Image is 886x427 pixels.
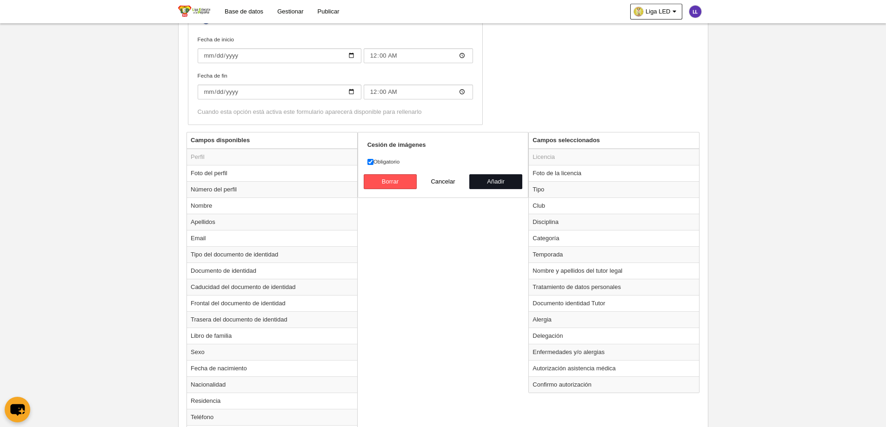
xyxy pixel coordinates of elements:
label: Fecha de inicio [198,35,473,63]
td: Fecha de nacimiento [187,360,357,376]
button: Cancelar [417,174,470,189]
td: Delegación [529,328,699,344]
td: Documento identidad Tutor [529,295,699,311]
img: Oa3ElrZntIAI.30x30.jpg [634,7,643,16]
td: Email [187,230,357,246]
td: Nombre [187,197,357,214]
td: Número del perfil [187,181,357,197]
td: Categoría [529,230,699,246]
td: Enfermedades y/o alergias [529,344,699,360]
img: c2l6ZT0zMHgzMCZmcz05JnRleHQ9TEwmYmc9NWUzNWIx.png [689,6,701,18]
td: Perfil [187,149,357,165]
td: Residencia [187,393,357,409]
td: Autorización asistencia médica [529,360,699,376]
td: Disciplina [529,214,699,230]
button: chat-button [5,397,30,422]
input: Fecha de inicio [364,48,473,63]
td: Teléfono [187,409,357,425]
td: Nombre y apellidos del tutor legal [529,263,699,279]
th: Campos disponibles [187,132,357,149]
td: Sexo [187,344,357,360]
td: Tratamiento de datos personales [529,279,699,295]
td: Frontal del documento de identidad [187,295,357,311]
td: Libro de familia [187,328,357,344]
td: Foto del perfil [187,165,357,181]
button: Añadir [469,174,522,189]
input: Fecha de fin [364,85,473,99]
img: Liga LED [178,6,210,17]
td: Trasera del documento de identidad [187,311,357,328]
span: Liga LED [646,7,670,16]
th: Campos seleccionados [529,132,699,149]
a: Liga LED [630,4,682,20]
td: Alergia [529,311,699,328]
td: Documento de identidad [187,263,357,279]
td: Confirmo autorización [529,376,699,393]
label: Fecha de fin [198,72,473,99]
input: Fecha de fin [198,85,361,99]
td: Tipo del documento de identidad [187,246,357,263]
td: Tipo [529,181,699,197]
strong: Cesión de imágenes [367,141,426,148]
td: Caducidad del documento de identidad [187,279,357,295]
td: Foto de la licencia [529,165,699,181]
td: Temporada [529,246,699,263]
input: Obligatorio [367,159,373,165]
button: Borrar [364,174,417,189]
td: Apellidos [187,214,357,230]
div: Cuando esta opción está activa este formulario aparecerá disponible para rellenarlo [198,108,473,116]
td: Nacionalidad [187,376,357,393]
label: Obligatorio [367,158,519,166]
td: Licencia [529,149,699,165]
input: Fecha de inicio [198,48,361,63]
td: Club [529,197,699,214]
